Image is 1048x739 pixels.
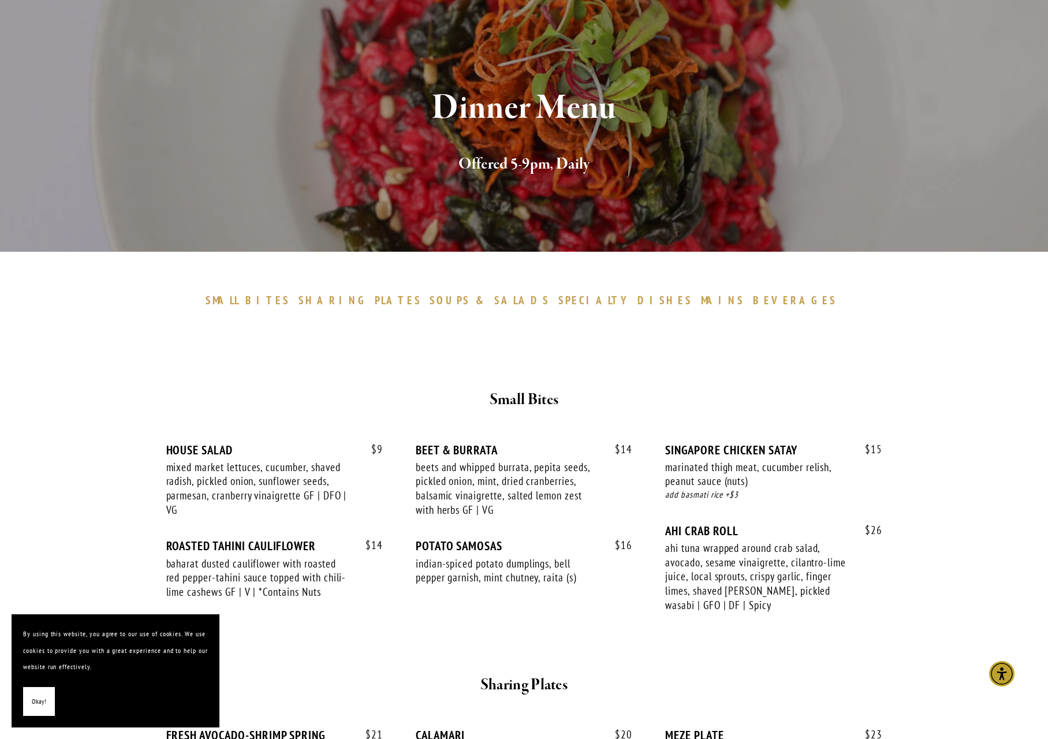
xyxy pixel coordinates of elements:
[371,442,377,456] span: $
[166,557,350,599] div: baharat dusted cauliflower with roasted red pepper-tahini sauce topped with chili-lime cashews GF...
[12,614,219,727] section: Cookie banner
[665,460,849,488] div: marinated thigh meat, cucumber relish, peanut sauce (nuts)
[375,293,422,307] span: PLATES
[416,539,632,553] div: POTATO SAMOSAS
[366,538,371,552] span: $
[665,524,882,538] div: AHI CRAB ROLL
[701,293,744,307] span: MAINS
[299,293,369,307] span: SHARING
[430,293,470,307] span: SOUPS
[558,293,698,307] a: SPECIALTYDISHES
[637,293,692,307] span: DISHES
[416,443,632,457] div: BEET & BURRATA
[23,687,55,716] button: Okay!
[188,152,861,177] h2: Offered 5-9pm, Daily
[865,523,871,537] span: $
[416,557,599,585] div: indian-spiced potato dumplings, bell pepper garnish, mint chutney, raita (s)
[476,293,488,307] span: &
[416,460,599,517] div: beets and whipped burrata, pepita seeds, pickled onion, mint, dried cranberries, balsamic vinaigr...
[603,539,632,552] span: 16
[989,661,1015,686] div: Accessibility Menu
[430,293,555,307] a: SOUPS&SALADS
[166,460,350,517] div: mixed market lettuces, cucumber, shaved radish, pickled onion, sunflower seeds, parmesan, cranber...
[615,442,621,456] span: $
[665,541,849,613] div: ahi tuna wrapped around crab salad, avocado, sesame vinaigrette, cilantro-lime juice, local sprou...
[865,442,871,456] span: $
[354,539,383,552] span: 14
[753,293,837,307] span: BEVERAGES
[701,293,750,307] a: MAINS
[753,293,843,307] a: BEVERAGES
[665,488,882,502] div: add basmati rice +$3
[558,293,632,307] span: SPECIALTY
[206,293,240,307] span: SMALL
[32,693,46,710] span: Okay!
[603,443,632,456] span: 14
[494,293,550,307] span: SALADS
[245,293,290,307] span: BITES
[360,443,383,456] span: 9
[23,626,208,675] p: By using this website, you agree to our use of cookies. We use cookies to provide you with a grea...
[166,539,383,553] div: ROASTED TAHINI CAULIFLOWER
[480,675,568,695] strong: Sharing Plates
[490,390,558,410] strong: Small Bites
[299,293,427,307] a: SHARINGPLATES
[166,443,383,457] div: HOUSE SALAD
[665,443,882,457] div: SINGAPORE CHICKEN SATAY
[206,293,296,307] a: SMALLBITES
[853,443,882,456] span: 15
[188,89,861,127] h1: Dinner Menu
[615,538,621,552] span: $
[853,524,882,537] span: 26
